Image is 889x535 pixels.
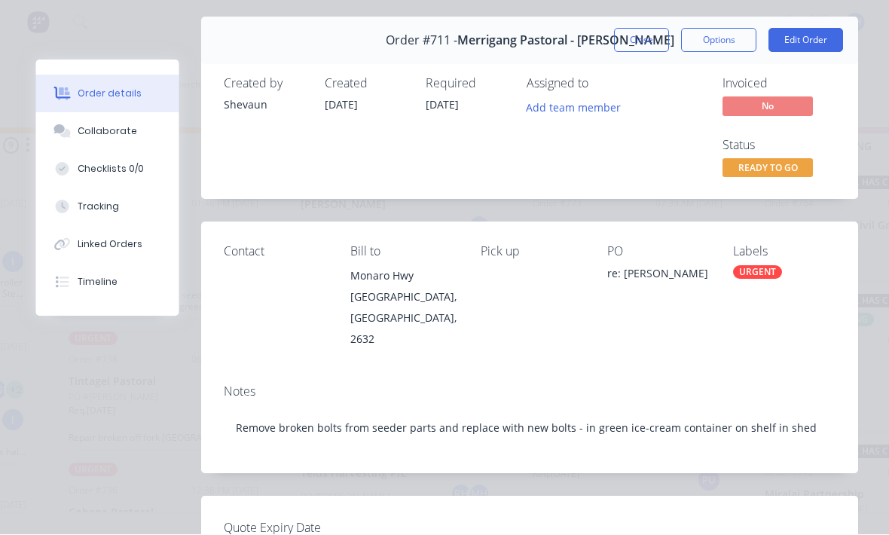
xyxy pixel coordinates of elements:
[225,97,307,113] div: Shevaun
[78,276,118,289] div: Timeline
[78,125,138,139] div: Collaborate
[36,113,179,151] button: Collaborate
[225,245,327,259] div: Contact
[723,77,836,91] div: Invoiced
[36,226,179,264] button: Linked Orders
[519,97,630,118] button: Add team member
[608,245,710,259] div: PO
[527,77,678,91] div: Assigned to
[351,266,457,287] div: Monaro Hwy
[723,97,814,116] span: No
[723,159,814,182] button: READY TO GO
[225,77,307,91] div: Created by
[527,97,630,118] button: Add team member
[723,139,836,153] div: Status
[426,98,460,112] span: [DATE]
[769,29,844,53] button: Edit Order
[734,266,783,280] div: URGENT
[682,29,757,53] button: Options
[723,159,814,178] span: READY TO GO
[325,77,408,91] div: Created
[78,87,142,101] div: Order details
[458,34,675,48] span: Merrigang Pastoral - [PERSON_NAME]
[426,77,509,91] div: Required
[351,287,457,350] div: [GEOGRAPHIC_DATA], [GEOGRAPHIC_DATA], 2632
[36,188,179,226] button: Tracking
[351,245,457,259] div: Bill to
[734,245,836,259] div: Labels
[615,29,670,53] button: Close
[351,266,457,350] div: Monaro Hwy[GEOGRAPHIC_DATA], [GEOGRAPHIC_DATA], 2632
[325,98,359,112] span: [DATE]
[608,266,710,287] div: re: [PERSON_NAME]
[78,163,145,176] div: Checklists 0/0
[78,238,143,252] div: Linked Orders
[225,385,836,399] div: Notes
[36,75,179,113] button: Order details
[36,151,179,188] button: Checklists 0/0
[36,264,179,301] button: Timeline
[78,200,120,214] div: Tracking
[225,405,836,451] div: Remove broken bolts from seeder parts and replace with new bolts - in green ice-cream container o...
[481,245,584,259] div: Pick up
[386,34,458,48] span: Order #711 -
